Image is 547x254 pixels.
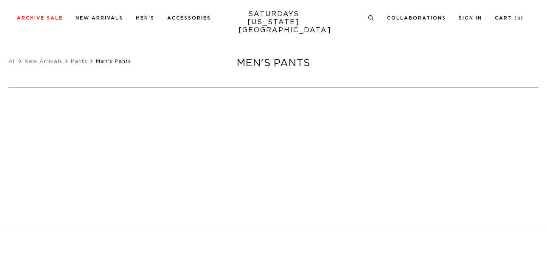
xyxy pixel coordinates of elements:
[517,17,521,20] small: 0
[387,16,446,20] a: Collaborations
[167,16,211,20] a: Accessories
[96,59,131,64] span: Men's Pants
[495,16,524,20] a: Cart (0)
[71,59,87,64] a: Pants
[136,16,154,20] a: Men's
[25,59,62,64] a: New Arrivals
[459,16,482,20] a: Sign In
[8,59,16,64] a: All
[17,16,63,20] a: Archive Sale
[238,10,309,34] a: SATURDAYS[US_STATE][GEOGRAPHIC_DATA]
[76,16,123,20] a: New Arrivals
